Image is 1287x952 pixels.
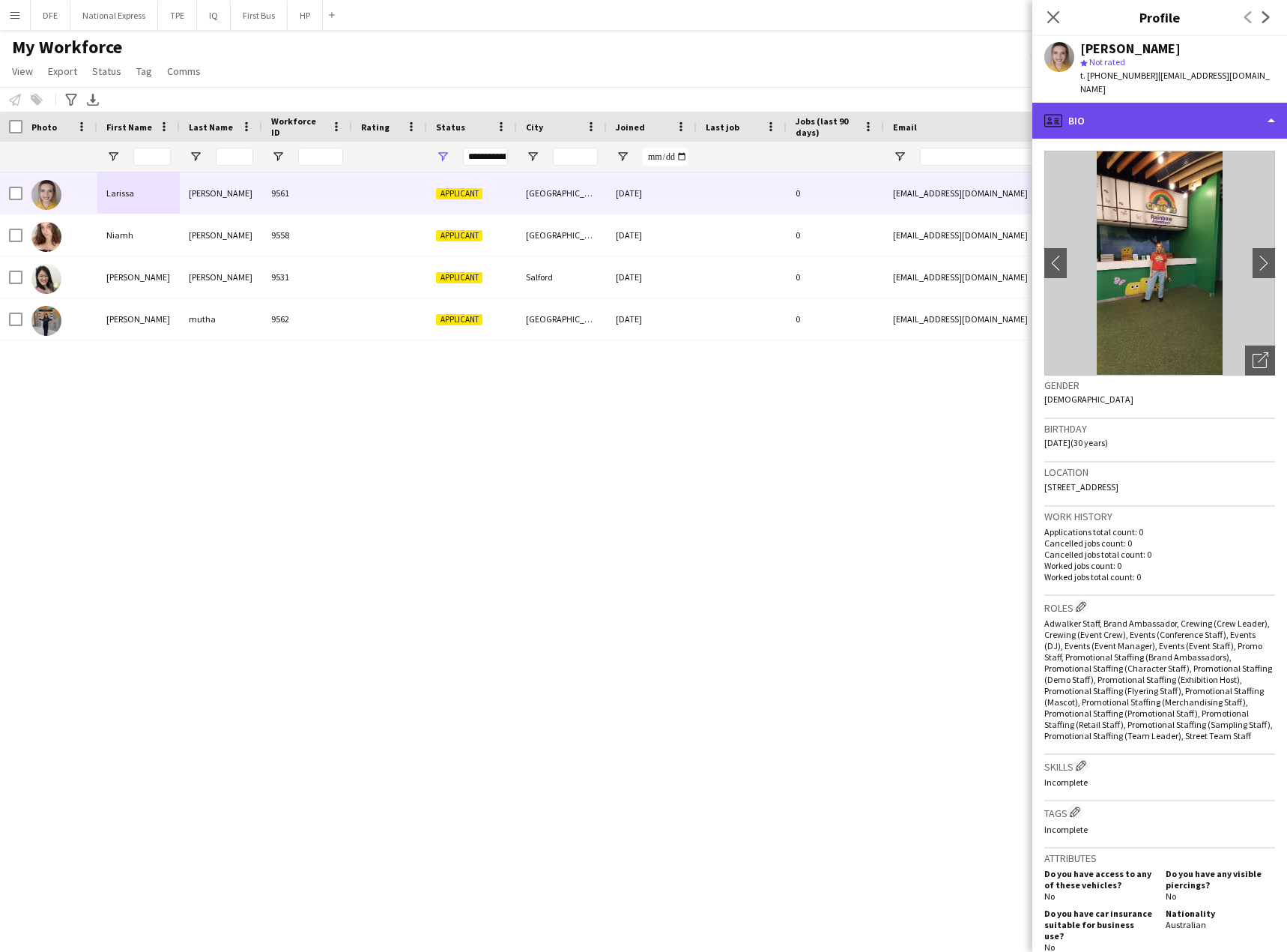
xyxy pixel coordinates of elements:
[133,148,171,166] input: First Name Filter Input
[1044,537,1275,549] p: Cancelled jobs count: 0
[31,1,70,30] button: DFE
[12,36,122,58] span: My Workforce
[1044,481,1118,492] span: [STREET_ADDRESS]
[86,61,127,81] a: Status
[1080,70,1158,81] span: t. [PHONE_NUMBER]
[1080,70,1270,94] span: | [EMAIL_ADDRESS][DOMAIN_NAME]
[1044,526,1275,537] p: Applications total count: 0
[884,214,1184,256] div: [EMAIL_ADDRESS][DOMAIN_NAME]
[436,150,449,163] button: Open Filter Menu
[1044,804,1275,820] h3: Tags
[517,214,607,256] div: [GEOGRAPHIC_DATA]
[1166,908,1275,919] h5: Nationality
[189,121,233,133] span: Last Name
[361,121,390,133] span: Rating
[553,148,598,166] input: City Filter Input
[288,1,323,30] button: HP
[787,256,884,298] div: 0
[1044,758,1275,774] h3: Skills
[130,61,158,81] a: Tag
[796,115,857,138] span: Jobs (last 90 days)
[106,121,152,133] span: First Name
[216,148,253,166] input: Last Name Filter Input
[526,150,539,163] button: Open Filter Menu
[92,64,121,78] span: Status
[436,188,482,199] span: Applicant
[106,150,120,163] button: Open Filter Menu
[12,64,33,78] span: View
[1044,560,1275,571] p: Worked jobs count: 0
[1044,422,1275,436] h3: Birthday
[607,298,697,340] div: [DATE]
[31,222,61,252] img: Niamh Leigh
[706,121,739,133] span: Last job
[180,256,262,298] div: [PERSON_NAME]
[97,172,180,214] div: Larissa
[436,121,465,133] span: Status
[1032,7,1287,27] h3: Profile
[1044,824,1275,835] p: Incomplete
[1080,42,1181,55] div: [PERSON_NAME]
[6,61,39,81] a: View
[70,1,158,30] button: National Express
[1044,394,1133,405] span: [DEMOGRAPHIC_DATA]
[1166,891,1176,902] span: No
[298,148,343,166] input: Workforce ID Filter Input
[189,150,202,163] button: Open Filter Menu
[31,306,61,336] img: Revti mutha
[48,64,77,78] span: Export
[271,150,285,163] button: Open Filter Menu
[517,298,607,340] div: [GEOGRAPHIC_DATA]
[1044,599,1275,615] h3: Roles
[1166,919,1206,930] span: Australian
[31,180,61,210] img: Larissa Bernardo
[787,172,884,214] div: 0
[884,298,1184,340] div: [EMAIL_ADDRESS][DOMAIN_NAME]
[1044,379,1275,392] h3: Gender
[1044,571,1275,582] p: Worked jobs total count: 0
[884,172,1184,214] div: [EMAIL_ADDRESS][DOMAIN_NAME]
[197,1,231,30] button: IQ
[180,214,262,256] div: [PERSON_NAME]
[158,1,197,30] button: TPE
[97,256,180,298] div: [PERSON_NAME]
[97,214,180,256] div: Niamh
[31,264,61,294] img: Phoebe Ng
[920,148,1175,166] input: Email Filter Input
[1166,868,1275,891] h5: Do you have any visible piercings?
[84,91,102,109] app-action-btn: Export XLSX
[180,298,262,340] div: mutha
[607,256,697,298] div: [DATE]
[97,298,180,340] div: [PERSON_NAME]
[1044,510,1275,523] h3: Work history
[1044,549,1275,560] p: Cancelled jobs total count: 0
[643,148,688,166] input: Joined Filter Input
[436,230,482,241] span: Applicant
[526,121,543,133] span: City
[31,121,57,133] span: Photo
[271,115,325,138] span: Workforce ID
[1044,777,1275,788] p: Incomplete
[884,256,1184,298] div: [EMAIL_ADDRESS][DOMAIN_NAME]
[1032,103,1287,139] div: Bio
[607,172,697,214] div: [DATE]
[616,121,645,133] span: Joined
[180,172,262,214] div: [PERSON_NAME]
[517,172,607,214] div: [GEOGRAPHIC_DATA]
[607,214,697,256] div: [DATE]
[1044,466,1275,479] h3: Location
[136,64,152,78] span: Tag
[167,64,201,78] span: Comms
[1044,151,1275,376] img: Crew avatar or photo
[1044,437,1108,448] span: [DATE] (30 years)
[62,91,80,109] app-action-btn: Advanced filters
[42,61,83,81] a: Export
[1044,868,1154,891] h5: Do you have access to any of these vehicles?
[1044,891,1055,902] span: No
[1245,346,1275,376] div: Open photos pop-in
[893,121,917,133] span: Email
[262,214,352,256] div: 9558
[1089,56,1125,67] span: Not rated
[616,150,629,163] button: Open Filter Menu
[262,172,352,214] div: 9561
